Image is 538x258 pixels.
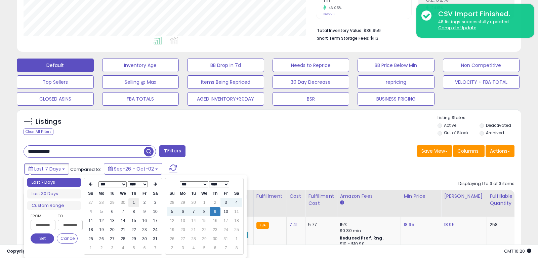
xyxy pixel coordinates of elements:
td: 16 [139,216,150,225]
button: BUSINESS PRICING [358,92,434,106]
td: 29 [199,234,210,244]
button: VELOCITY + FBA TOTAL [443,75,520,89]
td: 2 [210,198,220,207]
td: 16 [210,216,220,225]
b: Short Term Storage Fees: [317,35,369,41]
div: Fulfillment Cost [308,193,334,207]
th: Mo [96,189,107,198]
td: 30 [188,198,199,207]
label: Out of Stock [444,130,468,136]
div: 48 listings successfully updated. [433,19,529,31]
button: Set [31,233,54,244]
li: $36,959 [317,26,509,34]
td: 27 [85,198,96,207]
span: 2025-10-10 16:20 GMT [504,248,531,254]
td: 11 [85,216,96,225]
th: We [118,189,128,198]
div: 258 [490,222,510,228]
td: 20 [107,225,118,234]
td: 4 [188,244,199,253]
td: 22 [128,225,139,234]
li: Last 30 Days [27,189,81,198]
td: 30 [118,198,128,207]
td: 5 [128,244,139,253]
td: 25 [85,234,96,244]
td: 5 [167,207,177,216]
small: 46.05% [326,5,342,10]
button: Columns [453,145,485,157]
button: Sep-26 - Oct-02 [104,163,162,175]
b: Total Inventory Value: [317,28,363,33]
button: Non Competitive [443,59,520,72]
button: 30 Day Decrease [273,75,349,89]
td: 4 [118,244,128,253]
td: 17 [150,216,161,225]
th: Sa [150,189,161,198]
td: 1 [231,234,242,244]
th: Mo [177,189,188,198]
button: Needs to Reprice [273,59,349,72]
span: Last 7 Days [34,165,61,172]
td: 5 [199,244,210,253]
td: 5 [96,207,107,216]
small: FBA [256,222,269,229]
button: Save View [417,145,452,157]
td: 29 [177,198,188,207]
label: Deactivated [486,122,511,128]
button: Cancel [57,233,78,244]
u: Complete Update [438,25,476,31]
td: 18 [85,225,96,234]
small: Prev: 76 [323,12,334,16]
li: Custom Range [27,201,81,210]
td: 8 [199,207,210,216]
td: 8 [128,207,139,216]
li: Last 7 Days [27,178,81,187]
td: 8 [231,244,242,253]
th: We [199,189,210,198]
td: 1 [128,198,139,207]
td: 7 [118,207,128,216]
th: Th [210,189,220,198]
td: 3 [107,244,118,253]
td: 9 [210,207,220,216]
div: Cost [289,193,302,200]
span: Compared to: [70,166,101,173]
div: Fulfillable Quantity [490,193,513,207]
td: 3 [177,244,188,253]
td: 20 [177,225,188,234]
button: Items Being Repriced [187,75,264,89]
td: 15 [199,216,210,225]
p: Listing States: [438,115,521,121]
td: 28 [167,198,177,207]
div: Amazon Fees [340,193,398,200]
td: 23 [139,225,150,234]
td: 21 [118,225,128,234]
div: 5.77 [308,222,332,228]
td: 27 [177,234,188,244]
th: Tu [107,189,118,198]
td: 9 [139,207,150,216]
td: 10 [220,207,231,216]
small: Amazon Fees. [340,200,344,206]
button: Top Sellers [17,75,94,89]
td: 27 [107,234,118,244]
button: CLOSED ASINS [17,92,94,106]
td: 29 [107,198,118,207]
td: 31 [150,234,161,244]
td: 21 [188,225,199,234]
button: Actions [486,145,514,157]
td: 6 [177,207,188,216]
div: CSV Import Finished. [433,9,529,19]
td: 4 [85,207,96,216]
button: Default [17,59,94,72]
button: Last 7 Days [24,163,69,175]
th: Tu [188,189,199,198]
td: 25 [231,225,242,234]
td: 30 [210,234,220,244]
td: 4 [231,198,242,207]
td: 7 [150,244,161,253]
span: $113 [370,35,378,41]
td: 18 [231,216,242,225]
h5: Listings [36,117,61,126]
td: 10 [150,207,161,216]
